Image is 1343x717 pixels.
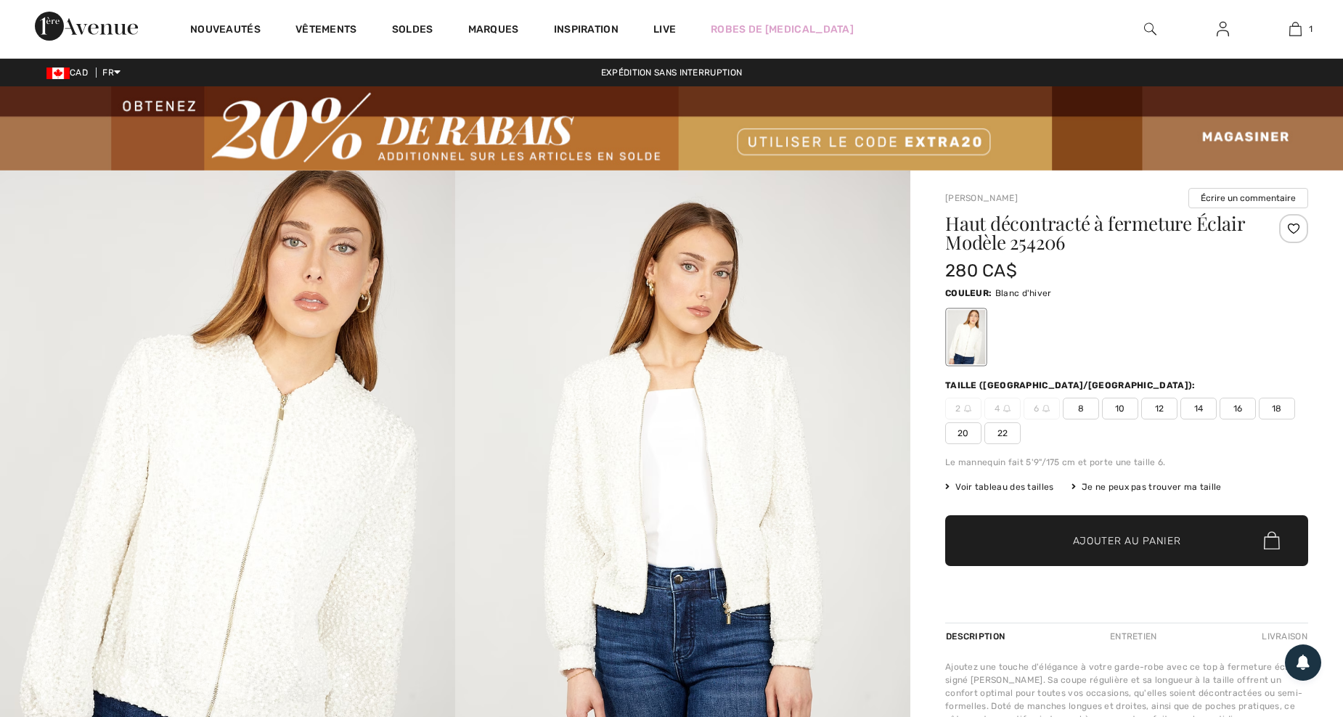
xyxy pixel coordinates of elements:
div: Entretien [1098,623,1169,650]
a: [PERSON_NAME] [945,193,1018,203]
span: FR [102,67,121,78]
span: 14 [1180,398,1217,419]
span: 4 [984,398,1021,419]
span: Inspiration [554,23,619,38]
a: Robes de [MEDICAL_DATA] [711,22,854,37]
img: ring-m.svg [1003,405,1011,412]
img: ring-m.svg [964,405,971,412]
a: Nouveautés [190,23,261,38]
img: Mon panier [1289,20,1302,38]
span: 6 [1024,398,1060,419]
button: Écrire un commentaire [1188,188,1308,208]
span: 1 [1309,22,1313,36]
div: Description [945,623,1008,650]
a: Vêtements [295,23,357,38]
a: Se connecter [1205,20,1241,38]
span: 10 [1102,398,1138,419]
span: 2 [945,398,981,419]
img: Bag.svg [1264,531,1280,550]
span: Ajouter au panier [1073,533,1181,548]
div: Je ne peux pas trouver ma taille [1071,480,1222,493]
div: Blanc d'hiver [947,310,985,364]
img: recherche [1144,20,1156,38]
img: 1ère Avenue [35,12,138,41]
img: ring-m.svg [1042,405,1050,412]
span: Couleur: [945,288,992,298]
span: 280 CA$ [945,261,1017,281]
iframe: Ouvre un widget dans lequel vous pouvez chatter avec l’un de nos agents [1251,608,1328,644]
span: 18 [1259,398,1295,419]
img: Canadian Dollar [46,67,70,79]
span: 22 [984,422,1021,444]
button: Ajouter au panier [945,515,1308,566]
div: Le mannequin fait 5'9"/175 cm et porte une taille 6. [945,456,1308,469]
span: 20 [945,422,981,444]
span: 8 [1063,398,1099,419]
span: 16 [1220,398,1256,419]
div: Taille ([GEOGRAPHIC_DATA]/[GEOGRAPHIC_DATA]): [945,379,1199,392]
a: Marques [468,23,519,38]
a: Live [653,22,676,37]
span: 12 [1141,398,1177,419]
a: Soldes [392,23,433,38]
span: Blanc d'hiver [995,288,1052,298]
span: Voir tableau des tailles [945,480,1054,493]
span: CAD [46,67,94,78]
img: Mes infos [1217,20,1229,38]
a: 1 [1260,20,1331,38]
h1: Haut décontracté à fermeture Éclair Modèle 254206 [945,214,1248,252]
